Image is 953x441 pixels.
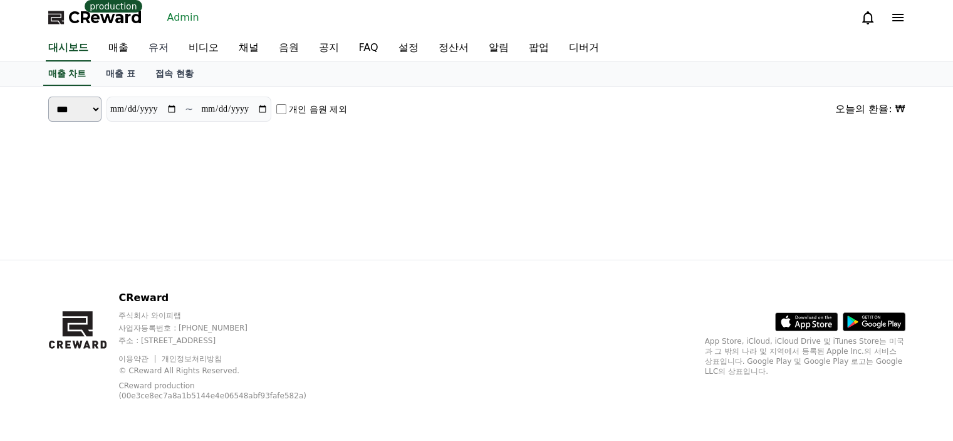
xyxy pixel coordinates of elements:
p: ~ [185,102,193,117]
p: 주소 : [STREET_ADDRESS] [118,336,338,346]
span: Settings [185,371,216,381]
a: 설정 [388,35,429,61]
a: Settings [162,352,241,383]
p: CReward [118,290,338,306]
label: 개인 음원 제외 [289,103,347,115]
span: Messages [104,371,141,381]
a: 디버거 [559,35,609,61]
a: 개인정보처리방침 [162,354,222,363]
a: 대시보드 [46,35,91,61]
p: 주식회사 와이피랩 [118,311,338,321]
a: 알림 [479,35,519,61]
a: 매출 [98,35,138,61]
a: Home [4,352,83,383]
a: CReward [48,8,142,28]
a: 비디오 [179,35,229,61]
a: 음원 [269,35,309,61]
a: FAQ [349,35,388,61]
p: © CReward All Rights Reserved. [118,366,338,376]
a: Admin [162,8,204,28]
a: 매출 차트 [43,62,91,86]
a: 채널 [229,35,269,61]
p: App Store, iCloud, iCloud Drive 및 iTunes Store는 미국과 그 밖의 나라 및 지역에서 등록된 Apple Inc.의 서비스 상표입니다. Goo... [705,336,905,376]
a: Messages [83,352,162,383]
a: 매출 표 [96,62,145,86]
p: 사업자등록번호 : [PHONE_NUMBER] [118,323,338,333]
span: Home [32,371,54,381]
a: 접속 현황 [145,62,204,86]
a: 유저 [138,35,179,61]
a: 팝업 [519,35,559,61]
a: 이용약관 [118,354,158,363]
a: 공지 [309,35,349,61]
p: CReward production (00e3ce8ec7a8a1b5144e4e06548abf93fafe582a) [118,381,319,401]
a: 정산서 [429,35,479,61]
div: 오늘의 환율: ₩ [835,102,905,117]
span: CReward [68,8,142,28]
